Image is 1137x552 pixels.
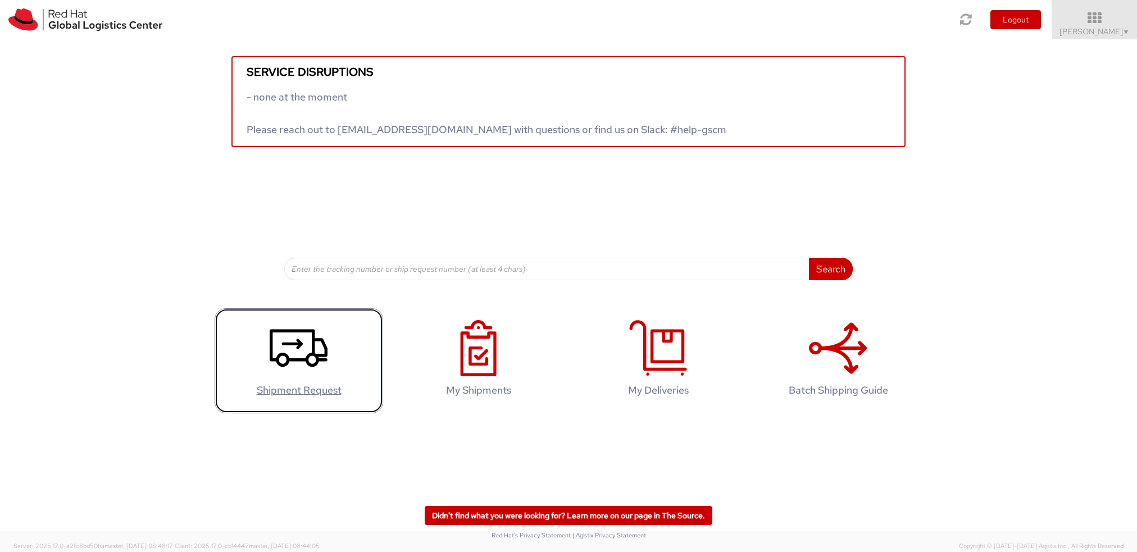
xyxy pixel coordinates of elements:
[247,90,726,136] span: - none at the moment Please reach out to [EMAIL_ADDRESS][DOMAIN_NAME] with questions or find us o...
[175,542,320,550] span: Client: 2025.17.0-cb14447
[990,10,1041,29] button: Logout
[249,542,320,550] span: master, [DATE] 08:44:05
[1059,26,1130,37] span: [PERSON_NAME]
[231,56,906,147] a: Service disruptions - none at the moment Please reach out to [EMAIL_ADDRESS][DOMAIN_NAME] with qu...
[572,531,646,539] a: | Agistix Privacy Statement
[766,385,911,396] h4: Batch Shipping Guide
[406,385,551,396] h4: My Shipments
[1123,28,1130,37] span: ▼
[104,542,173,550] span: master, [DATE] 08:48:17
[394,308,563,413] a: My Shipments
[809,258,853,280] button: Search
[247,66,890,78] h5: Service disruptions
[586,385,731,396] h4: My Deliveries
[226,385,371,396] h4: Shipment Request
[492,531,571,539] a: Red Hat's Privacy Statement
[959,542,1124,551] span: Copyright © [DATE]-[DATE] Agistix Inc., All Rights Reserved
[284,258,809,280] input: Enter the tracking number or ship request number (at least 4 chars)
[215,308,383,413] a: Shipment Request
[13,542,173,550] span: Server: 2025.17.0-a2fc8bd50ba
[425,506,712,525] a: Didn't find what you were looking for? Learn more on our page in The Source.
[8,8,162,31] img: rh-logistics-00dfa346123c4ec078e1.svg
[754,308,922,413] a: Batch Shipping Guide
[574,308,743,413] a: My Deliveries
